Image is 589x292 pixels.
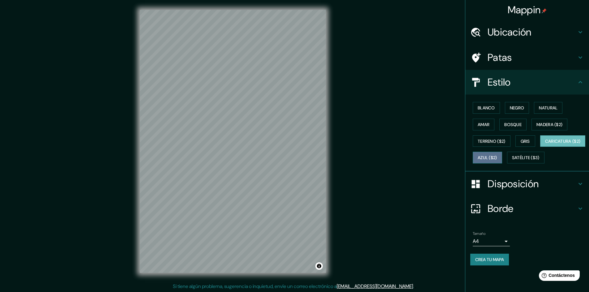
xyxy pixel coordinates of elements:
div: A4 [473,236,510,246]
font: Borde [488,202,514,215]
div: Patas [465,45,589,70]
font: Gris [521,138,530,144]
font: Crea tu mapa [475,257,504,262]
font: Madera ($2) [536,122,562,127]
button: Caricatura ($2) [540,135,586,147]
font: Patas [488,51,512,64]
button: Natural [534,102,562,114]
button: Blanco [473,102,500,114]
button: Madera ($2) [531,119,567,130]
font: . [415,283,416,290]
canvas: Mapa [140,10,326,273]
font: . [413,283,414,290]
font: Amar [478,122,489,127]
font: Azul ($2) [478,155,497,161]
iframe: Lanzador de widgets de ayuda [534,268,582,285]
font: Terreno ($2) [478,138,506,144]
div: Borde [465,196,589,221]
font: Caricatura ($2) [545,138,581,144]
font: Tamaño [473,231,485,236]
font: . [414,283,415,290]
font: Satélite ($3) [512,155,540,161]
button: Satélite ($3) [507,152,544,163]
button: Activar o desactivar atribución [315,262,323,270]
font: Blanco [478,105,495,111]
div: Ubicación [465,20,589,44]
img: pin-icon.png [542,8,547,13]
button: Amar [473,119,494,130]
a: [EMAIL_ADDRESS][DOMAIN_NAME] [337,283,413,290]
button: Terreno ($2) [473,135,510,147]
button: Negro [505,102,529,114]
font: Ubicación [488,26,531,39]
font: Natural [539,105,557,111]
font: Negro [510,105,524,111]
font: Mappin [508,3,541,16]
div: Disposición [465,171,589,196]
button: Crea tu mapa [470,254,509,265]
font: Estilo [488,76,511,89]
font: Si tiene algún problema, sugerencia o inquietud, envíe un correo electrónico a [173,283,337,290]
button: Bosque [499,119,527,130]
font: Disposición [488,177,539,190]
button: Azul ($2) [473,152,502,163]
font: Bosque [504,122,522,127]
div: Estilo [465,70,589,95]
button: Gris [515,135,535,147]
font: A4 [473,238,479,244]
